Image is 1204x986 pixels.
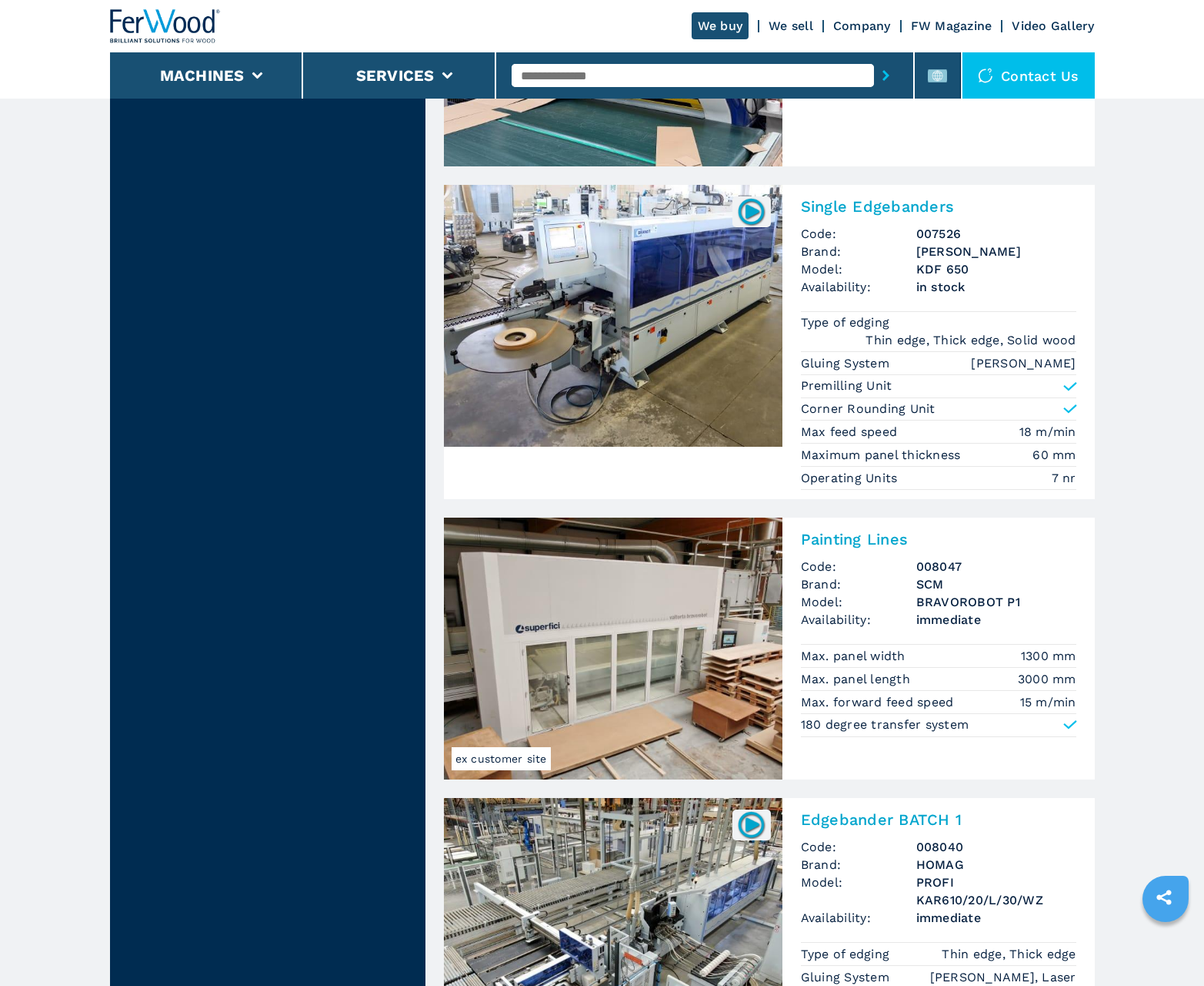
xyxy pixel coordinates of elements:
[978,68,993,83] img: Contact us
[801,470,902,487] p: Operating Units
[801,278,916,296] span: Availability:
[444,185,1095,499] a: Single Edgebanders BRANDT KDF 650007526Single EdgebandersCode:007526Brand:[PERSON_NAME]Model:KDF ...
[801,969,894,986] p: Gluing System
[865,331,1076,349] em: Thin edge, Thick edge, Solid wood
[801,401,936,418] p: Corner Rounding Unit
[1032,446,1076,464] em: 60 mm
[801,909,916,927] span: Availability:
[110,9,221,43] img: Ferwood
[444,185,782,447] img: Single Edgebanders BRANDT KDF 650
[801,946,894,963] p: Type of edging
[801,611,916,629] span: Availability:
[1145,878,1183,917] a: sharethis
[1012,18,1094,33] a: Video Gallery
[916,278,1076,296] span: in stock
[801,424,902,441] p: Max feed speed
[801,355,894,372] p: Gluing System
[930,968,1076,986] em: [PERSON_NAME], Laser
[801,243,916,260] span: Brand:
[692,12,749,39] a: We buy
[916,260,1076,278] h3: KDF 650
[916,243,1076,260] h3: [PERSON_NAME]
[916,909,1076,927] span: immediate
[962,52,1095,99] div: Contact us
[916,558,1076,575] h3: 008047
[916,856,1076,874] h3: HOMAG
[801,260,916,278] span: Model:
[801,856,916,874] span: Brand:
[916,611,1076,629] span: immediate
[916,575,1076,593] h3: SCM
[801,558,916,575] span: Code:
[444,518,782,780] img: Painting Lines SCM BRAVOROBOT P1
[1019,423,1076,441] em: 18 m/min
[801,225,916,243] span: Code:
[1139,917,1192,974] iframe: Chat
[1020,693,1076,711] em: 15 m/min
[971,354,1076,372] em: [PERSON_NAME]
[801,314,894,331] p: Type of edging
[444,518,1095,780] a: Painting Lines SCM BRAVOROBOT P1ex customer sitePainting LinesCode:008047Brand:SCMModel:BRAVOROBO...
[801,447,965,464] p: Maximum panel thickness
[801,694,958,711] p: Max. forward feed speed
[801,810,1076,829] h2: Edgebander BATCH 1
[874,58,898,93] button: submit-button
[356,66,435,85] button: Services
[942,945,1076,963] em: Thin edge, Thick edge
[801,593,916,611] span: Model:
[916,838,1076,856] h3: 008040
[916,874,1076,909] h3: PROFI KAR610/20/L/30/WZ
[801,575,916,593] span: Brand:
[833,18,891,33] a: Company
[801,377,892,394] p: Premilling Unit
[911,18,992,33] a: FW Magazine
[801,648,909,665] p: Max. panel width
[801,716,969,733] p: 180 degree transfer system
[801,530,1076,548] h2: Painting Lines
[452,747,551,770] span: ex customer site
[1021,647,1076,665] em: 1300 mm
[160,66,245,85] button: Machines
[916,225,1076,243] h3: 007526
[736,810,766,840] img: 008040
[769,18,813,33] a: We sell
[1018,670,1076,688] em: 3000 mm
[916,593,1076,611] h3: BRAVOROBOT P1
[1052,469,1076,487] em: 7 nr
[801,671,915,688] p: Max. panel length
[736,196,766,226] img: 007526
[801,838,916,856] span: Code:
[801,874,916,909] span: Model:
[801,197,1076,216] h2: Single Edgebanders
